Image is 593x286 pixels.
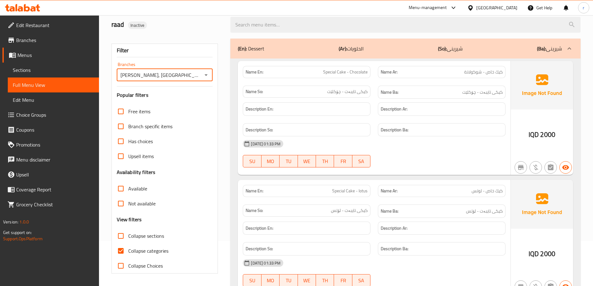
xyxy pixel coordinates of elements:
[331,207,368,214] span: کیکی تایبەت - لۆتس
[246,207,263,214] strong: Name So:
[515,161,527,174] button: Not branch specific item
[381,245,408,253] strong: Description Ba:
[300,157,313,166] span: WE
[16,141,94,148] span: Promotions
[16,111,94,119] span: Choice Groups
[128,123,172,130] span: Branch specific items
[128,262,163,270] span: Collapse Choices
[2,122,99,137] a: Coupons
[537,45,562,52] p: شیرینی
[230,17,581,33] input: search
[13,96,94,104] span: Edit Menu
[282,276,295,285] span: TU
[2,182,99,197] a: Coverage Report
[8,63,99,77] a: Sections
[3,218,18,226] span: Version:
[16,156,94,163] span: Menu disclaimer
[476,4,517,11] div: [GEOGRAPHIC_DATA]
[246,105,273,113] strong: Description En:
[2,18,99,33] a: Edit Restaurant
[327,88,368,95] span: کیکی تایبەت - چۆکلێت
[334,155,352,167] button: FR
[2,107,99,122] a: Choice Groups
[559,161,572,174] button: Available
[3,235,43,243] a: Support.OpsPlatform
[117,169,156,176] h3: Availability filters
[248,260,283,266] span: [DATE] 01:33 PM
[438,44,447,53] b: (So):
[128,200,156,207] span: Not available
[472,188,503,194] span: كيك خاص - لوتس
[2,137,99,152] a: Promotions
[332,188,368,194] span: Special Cake - lotus
[128,138,153,145] span: Has choices
[264,157,277,166] span: MO
[298,155,316,167] button: WE
[438,45,463,52] p: شیرینی
[2,167,99,182] a: Upsell
[246,157,259,166] span: SU
[381,224,407,232] strong: Description Ar:
[462,88,503,96] span: کیکی تایبەت - چۆکلێت
[17,51,94,59] span: Menus
[264,276,277,285] span: MO
[2,48,99,63] a: Menus
[352,155,370,167] button: SA
[537,44,546,53] b: (Ba):
[238,44,247,53] b: (En):
[529,248,539,260] span: IQD
[529,129,539,141] span: IQD
[117,91,213,99] h3: Popular filters
[464,69,503,75] span: كيك خاص - شوكولاتة
[243,155,261,167] button: SU
[339,45,364,52] p: الحلويات
[117,216,142,223] h3: View filters
[230,39,581,59] div: (En): Dessert(Ar):الحلويات(So):شیرینی(Ba):شیرینی
[339,44,347,53] b: (Ar):
[337,157,350,166] span: FR
[128,232,164,240] span: Collapse sections
[16,186,94,193] span: Coverage Report
[128,185,147,192] span: Available
[128,152,154,160] span: Upsell items
[16,126,94,134] span: Coupons
[529,161,542,174] button: Purchased item
[128,247,168,255] span: Collapse categories
[282,157,295,166] span: TU
[540,129,555,141] span: 2000
[381,188,398,194] strong: Name Ar:
[3,228,32,237] span: Get support on:
[316,155,334,167] button: TH
[2,152,99,167] a: Menu disclaimer
[511,180,573,228] img: Ae5nvW7+0k+MAAAAAElFTkSuQmCC
[246,245,273,253] strong: Description So:
[238,45,264,52] p: Dessert
[544,161,557,174] button: Not has choices
[381,105,407,113] strong: Description Ar:
[246,69,263,75] strong: Name En:
[355,276,368,285] span: SA
[300,276,313,285] span: WE
[355,157,368,166] span: SA
[583,4,584,11] span: r
[318,276,332,285] span: TH
[540,248,555,260] span: 2000
[246,188,263,194] strong: Name En:
[16,201,94,208] span: Grocery Checklist
[381,69,398,75] strong: Name Ar:
[381,126,408,134] strong: Description Ba:
[2,33,99,48] a: Branches
[111,20,223,29] h2: raad
[280,155,298,167] button: TU
[13,81,94,89] span: Full Menu View
[261,155,280,167] button: MO
[337,276,350,285] span: FR
[2,197,99,212] a: Grocery Checklist
[16,171,94,178] span: Upsell
[246,126,273,134] strong: Description So:
[381,207,398,215] strong: Name Ba:
[246,88,263,95] strong: Name So:
[8,92,99,107] a: Edit Menu
[19,218,29,226] span: 1.0.0
[16,36,94,44] span: Branches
